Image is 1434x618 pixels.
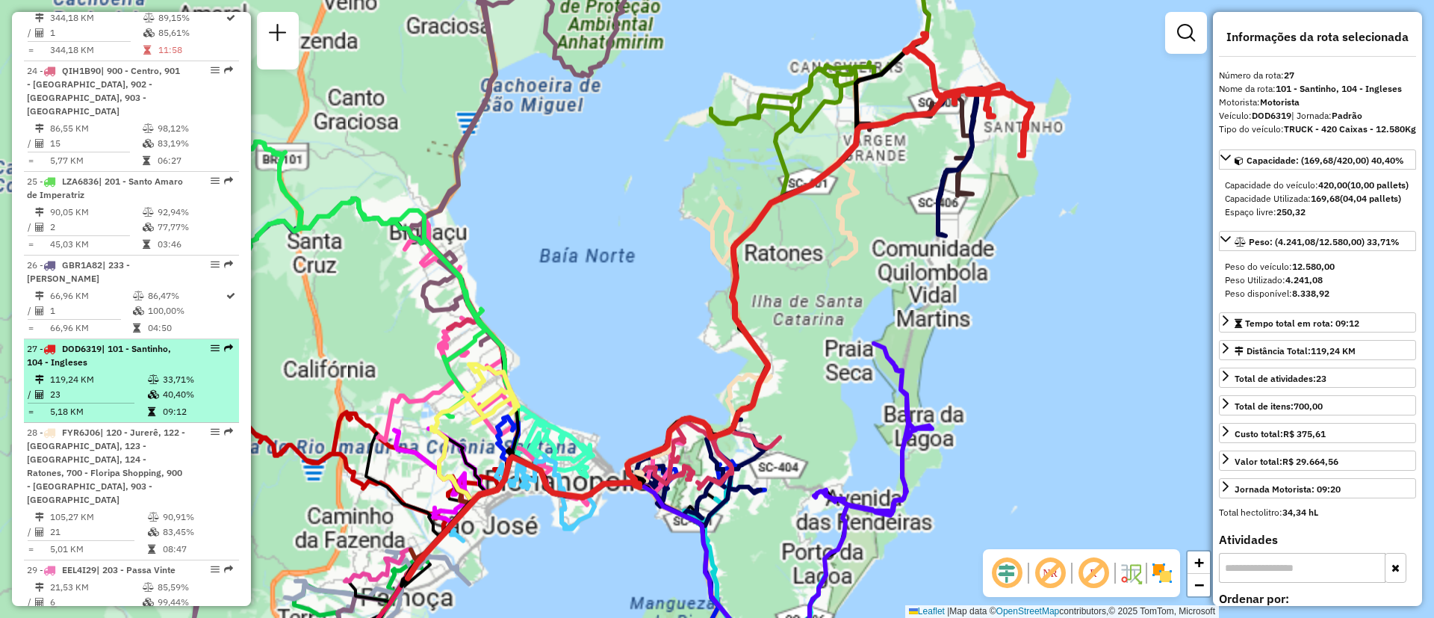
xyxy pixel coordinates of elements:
[158,43,225,58] td: 11:58
[211,176,220,185] em: Opções
[1235,373,1326,384] span: Total de atividades:
[27,65,180,117] span: | 900 - Centro, 901 - [GEOGRAPHIC_DATA], 902 - [GEOGRAPHIC_DATA], 903 - [GEOGRAPHIC_DATA]
[143,46,151,55] i: Tempo total em rota
[1294,401,1323,412] strong: 700,00
[1219,123,1416,136] div: Tipo do veículo:
[1219,69,1416,82] div: Número da rota:
[1188,574,1210,596] a: Zoom out
[27,542,34,557] td: =
[158,10,225,25] td: 89,15%
[1219,30,1416,44] h4: Informações da rota selecionada
[1219,149,1416,170] a: Capacidade: (169,68/420,00) 40,40%
[49,525,147,540] td: 21
[35,390,44,399] i: Total de Atividades
[1247,155,1404,166] span: Capacidade: (169,68/420,00) 40,40%
[1219,82,1416,96] div: Nome da rota:
[1219,312,1416,333] a: Tempo total em rota: 09:12
[27,525,34,540] td: /
[1249,236,1400,247] span: Peso: (4.241,08/12.580,00) 33,71%
[1235,455,1338,469] div: Valor total:
[1235,400,1323,413] div: Total de itens:
[157,595,232,610] td: 99,44%
[1171,18,1201,48] a: Exibir filtros
[147,321,225,336] td: 04:50
[27,259,130,284] span: 26 -
[143,28,155,37] i: % de utilização da cubagem
[158,25,225,40] td: 85,61%
[211,565,220,574] em: Opções
[27,136,34,151] td: /
[1311,345,1356,356] span: 119,24 KM
[133,306,144,315] i: % de utilização da cubagem
[49,25,143,40] td: 1
[157,153,232,168] td: 06:27
[1219,340,1416,360] a: Distância Total:119,24 KM
[1311,193,1340,204] strong: 169,68
[62,564,96,575] span: EEL4I29
[35,28,44,37] i: Total de Atividades
[62,259,102,271] span: GBR1A82
[947,606,949,617] span: |
[62,427,100,438] span: FYR6J06
[905,605,1219,618] div: Map data © contributors,© 2025 TomTom, Microsoft
[162,387,233,402] td: 40,40%
[35,598,44,607] i: Total de Atividades
[1219,451,1416,471] a: Valor total:R$ 29.664,56
[1219,590,1416,608] label: Ordenar por:
[162,372,233,387] td: 33,71%
[162,510,233,525] td: 90,91%
[27,176,183,200] span: 25 -
[143,240,150,249] i: Tempo total em rota
[49,136,142,151] td: 15
[1225,274,1410,287] div: Peso Utilizado:
[157,220,232,235] td: 77,77%
[157,205,232,220] td: 92,94%
[27,65,180,117] span: 24 -
[1225,179,1410,192] div: Capacidade do veículo:
[157,136,232,151] td: 83,19%
[35,528,44,537] i: Total de Atividades
[27,153,34,168] td: =
[1194,575,1204,594] span: −
[211,260,220,269] em: Opções
[1292,288,1329,299] strong: 8.338,92
[157,580,232,595] td: 85,59%
[1235,427,1326,441] div: Custo total:
[49,510,147,525] td: 105,27 KM
[1188,551,1210,574] a: Zoom in
[226,13,235,22] i: Rota otimizada
[49,387,147,402] td: 23
[211,344,220,353] em: Opções
[62,176,99,187] span: LZA6836
[1282,456,1338,467] strong: R$ 29.664,56
[1075,555,1111,591] span: Exibir rótulo
[1219,506,1416,519] div: Total hectolitro:
[35,208,44,217] i: Distância Total
[27,25,34,40] td: /
[35,306,44,315] i: Total de Atividades
[49,372,147,387] td: 119,24 KM
[143,223,154,232] i: % de utilização da cubagem
[1219,231,1416,251] a: Peso: (4.241,08/12.580,00) 33,71%
[27,427,185,505] span: 28 -
[62,343,102,354] span: DOD6319
[1282,507,1318,518] strong: 34,34 hL
[1332,110,1362,121] strong: Padrão
[1219,533,1416,547] h4: Atividades
[143,598,154,607] i: % de utilização da cubagem
[143,13,155,22] i: % de utilização do peso
[27,595,34,610] td: /
[35,375,44,384] i: Distância Total
[1219,395,1416,415] a: Total de itens:700,00
[1219,368,1416,388] a: Total de atividades:23
[27,321,34,336] td: =
[1291,110,1362,121] span: | Jornada:
[1194,553,1204,572] span: +
[27,43,34,58] td: =
[1225,261,1335,272] span: Peso do veículo:
[1119,561,1143,585] img: Fluxo de ruas
[49,10,143,25] td: 344,18 KM
[1150,561,1174,585] img: Exibir/Ocultar setores
[224,565,233,574] em: Rota exportada
[148,375,159,384] i: % de utilização do peso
